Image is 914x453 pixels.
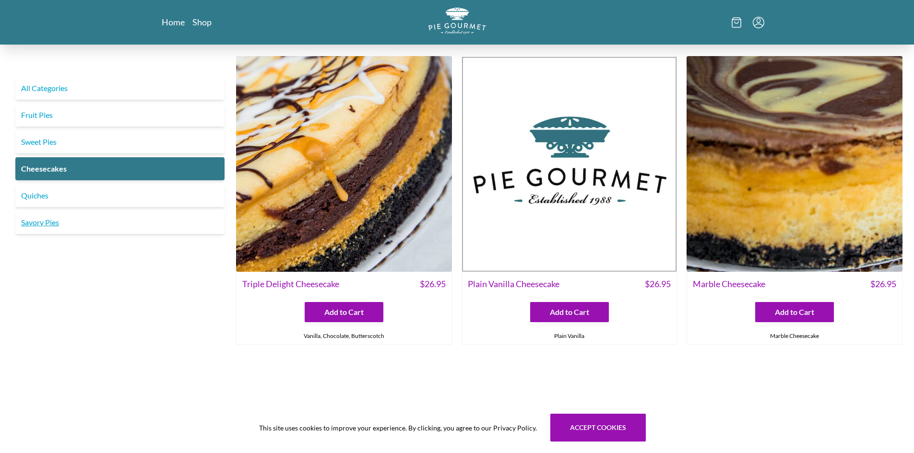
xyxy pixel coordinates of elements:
a: Logo [428,8,486,37]
img: Marble Cheesecake [687,56,902,272]
span: $ 26.95 [645,278,671,290]
div: Plain Vanilla [462,328,677,344]
button: Add to Cart [530,302,609,322]
a: Fruit Pies [15,104,225,127]
a: Home [162,16,185,28]
button: Menu [753,17,764,28]
a: Sweet Pies [15,130,225,153]
span: Marble Cheesecake [693,278,765,290]
img: Triple Delight Cheesecake [236,56,452,272]
a: Savory Pies [15,211,225,234]
img: Plain Vanilla Cheesecake [462,56,677,272]
button: Add to Cart [305,302,383,322]
span: Plain Vanilla Cheesecake [468,278,559,290]
span: Add to Cart [775,306,814,318]
button: Accept cookies [550,414,646,441]
span: This site uses cookies to improve your experience. By clicking, you agree to our Privacy Policy. [259,423,537,433]
span: $ 26.95 [870,278,896,290]
span: Triple Delight Cheesecake [242,278,339,290]
span: Add to Cart [324,306,364,318]
span: $ 26.95 [420,278,446,290]
a: Shop [192,16,212,28]
a: Quiches [15,184,225,207]
div: Marble Cheesecake [687,328,902,344]
button: Add to Cart [755,302,834,322]
span: Add to Cart [550,306,589,318]
img: logo [428,8,486,34]
a: All Categories [15,77,225,100]
a: Cheesecakes [15,157,225,180]
div: Vanilla, Chocolate, Butterscotch [237,328,451,344]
